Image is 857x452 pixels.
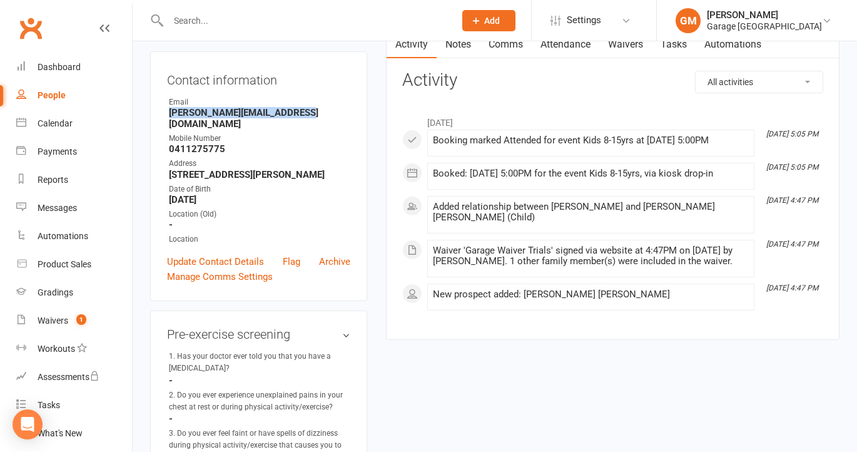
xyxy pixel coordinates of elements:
a: Archive [319,254,350,269]
div: Messages [38,203,77,213]
div: Garage [GEOGRAPHIC_DATA] [707,21,822,32]
div: Added relationship between [PERSON_NAME] and [PERSON_NAME] [PERSON_NAME] (Child) [433,202,749,223]
a: Waivers 1 [16,307,132,335]
div: GM [676,8,701,33]
i: [DATE] 4:47 PM [766,196,818,205]
div: Tasks [38,400,60,410]
a: Tasks [16,391,132,419]
a: Activity [387,30,437,59]
li: [DATE] [402,110,823,130]
div: 2. Do you ever experience unexplained pains in your chest at rest or during physical activity/exe... [169,389,350,413]
h3: Activity [402,71,823,90]
div: Waiver 'Garage Waiver Trials' signed via website at 4:47PM on [DATE] by [PERSON_NAME]. 1 other fa... [433,245,749,267]
div: People [38,90,66,100]
a: Attendance [532,30,599,59]
button: Add [462,10,515,31]
strong: [STREET_ADDRESS][PERSON_NAME] [169,169,350,180]
a: Dashboard [16,53,132,81]
span: 1 [76,314,86,325]
div: Date of Birth [169,183,350,195]
div: Mobile Number [169,133,350,145]
strong: [DATE] [169,194,350,205]
div: Assessments [38,372,99,382]
a: Payments [16,138,132,166]
div: Reports [38,175,68,185]
i: [DATE] 4:47 PM [766,240,818,249]
div: [PERSON_NAME] [707,9,822,21]
div: Open Intercom Messenger [13,409,43,439]
strong: - [169,219,350,230]
span: Settings [567,6,601,34]
div: Waivers [38,316,68,326]
div: 1. Has your doctor ever told you that you have a [MEDICAL_DATA]? [169,351,350,374]
a: Flag [283,254,300,269]
div: Address [169,158,350,170]
a: Workouts [16,335,132,363]
div: Payments [38,146,77,157]
div: Location [169,234,350,245]
a: What's New [16,419,132,448]
i: [DATE] 4:47 PM [766,284,818,292]
div: Email [169,96,350,108]
a: Messages [16,194,132,222]
a: Tasks [652,30,696,59]
span: Add [484,16,500,26]
a: Clubworx [15,13,46,44]
div: Gradings [38,287,73,297]
strong: 0411275775 [169,143,350,155]
div: Booking marked Attended for event Kids 8-15yrs at [DATE] 5:00PM [433,135,749,146]
a: Assessments [16,363,132,391]
div: New prospect added: [PERSON_NAME] [PERSON_NAME] [433,289,749,300]
i: [DATE] 5:05 PM [766,130,818,138]
a: Automations [16,222,132,250]
a: Comms [480,30,532,59]
div: Product Sales [38,259,91,269]
input: Search... [165,12,446,29]
a: Product Sales [16,250,132,279]
div: Calendar [38,118,73,128]
h3: Pre-exercise screening [167,327,350,341]
div: Automations [38,231,88,241]
i: [DATE] 5:05 PM [766,163,818,172]
a: Calendar [16,110,132,138]
a: Reports [16,166,132,194]
a: People [16,81,132,110]
div: Dashboard [38,62,81,72]
div: Booked: [DATE] 5:00PM for the event Kids 8-15yrs, via kiosk drop-in [433,168,749,179]
div: Location (Old) [169,208,350,220]
strong: - [169,413,350,424]
a: Automations [696,30,770,59]
a: Notes [437,30,480,59]
div: What's New [38,428,83,438]
strong: [PERSON_NAME][EMAIL_ADDRESS][DOMAIN_NAME] [169,107,350,130]
a: Gradings [16,279,132,307]
a: Manage Comms Settings [167,269,273,284]
a: Waivers [599,30,652,59]
strong: - [169,375,350,386]
div: Workouts [38,344,75,354]
a: Update Contact Details [167,254,264,269]
h3: Contact information [167,68,350,87]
